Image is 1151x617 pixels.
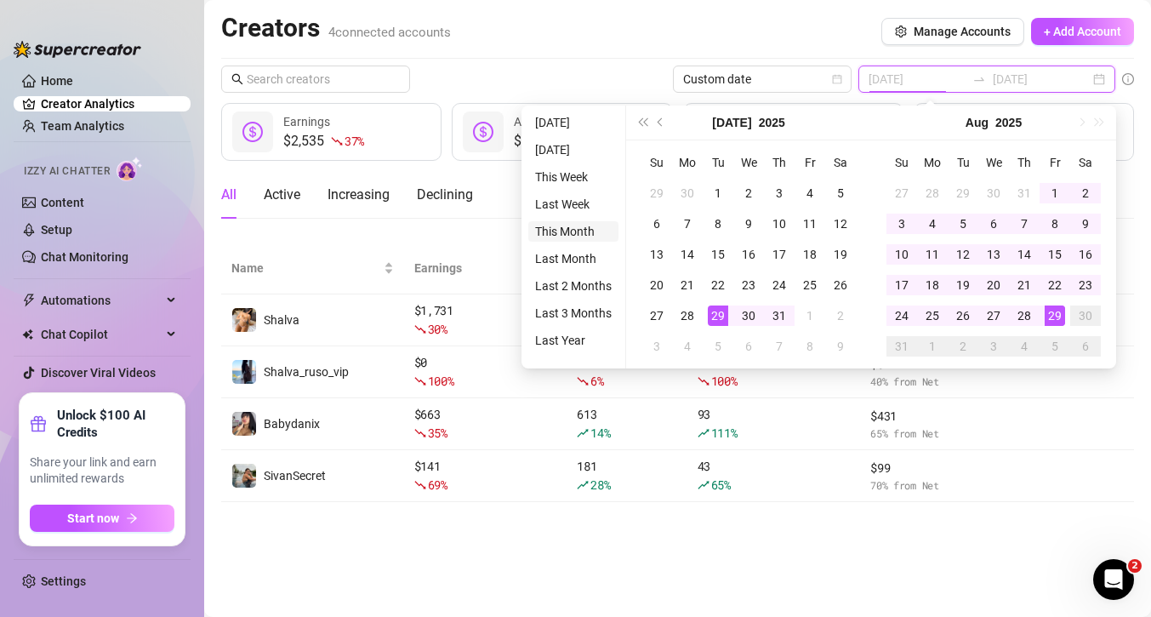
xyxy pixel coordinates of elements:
button: Choose a year [759,106,785,140]
button: Previous month (PageUp) [652,106,670,140]
div: 9 [1075,214,1096,234]
span: to [972,72,986,86]
button: Manage Accounts [881,18,1024,45]
td: 2025-07-02 [733,178,764,209]
img: Shalva [232,308,256,332]
th: Tu [948,147,978,178]
a: Discover Viral Videos [41,366,156,380]
div: 19 [953,275,973,295]
td: 2025-07-10 [764,209,795,239]
th: Su [886,147,917,178]
td: 2025-07-13 [641,239,672,270]
div: 27 [892,183,912,203]
td: 2025-08-31 [886,331,917,362]
div: 1 [922,336,943,357]
div: 24 [769,275,789,295]
td: 2025-07-28 [672,300,703,331]
li: This Month [528,221,618,242]
span: fall [331,135,343,147]
li: [DATE] [528,140,618,160]
div: 16 [738,244,759,265]
span: dollar-circle [242,122,263,142]
td: 2025-07-17 [764,239,795,270]
td: 2025-08-27 [978,300,1009,331]
div: 6 [738,336,759,357]
div: 29 [953,183,973,203]
td: 2025-08-09 [825,331,856,362]
div: 29 [708,306,728,326]
td: 2025-08-03 [641,331,672,362]
div: 23 [738,275,759,295]
iframe: Intercom live chat [1093,559,1134,600]
div: 7 [1014,214,1034,234]
div: 3 [769,183,789,203]
div: 27 [647,306,667,326]
span: Izzy AI Chatter [24,163,110,180]
span: fall [414,427,426,439]
li: [DATE] [528,112,618,133]
li: Last 3 Months [528,303,618,323]
li: Last Month [528,249,618,269]
th: Name [221,243,404,294]
td: 2025-08-13 [978,239,1009,270]
td: 2025-08-18 [917,270,948,300]
div: 8 [708,214,728,234]
span: fall [698,375,709,387]
input: Search creators [247,70,386,89]
span: 40 % from Net [870,374,987,390]
div: 15 [1045,244,1065,265]
td: 2025-07-25 [795,270,825,300]
div: 15 [708,244,728,265]
div: 2 [830,306,851,326]
a: Creator Analytics [41,90,177,117]
td: 2025-08-05 [703,331,733,362]
td: 2025-08-08 [795,331,825,362]
div: 2 [738,183,759,203]
div: 3 [983,336,1004,357]
div: 22 [708,275,728,295]
div: 30 [983,183,1004,203]
a: Settings [41,574,86,588]
div: 1 [708,183,728,203]
button: Last year (Control + left) [633,106,652,140]
td: 2025-09-04 [1009,331,1040,362]
td: 2025-07-04 [795,178,825,209]
div: 4 [800,183,820,203]
span: fall [414,323,426,335]
div: 93 [698,405,850,443]
div: 21 [1014,275,1034,295]
span: calendar [832,74,842,84]
div: 25 [922,306,943,326]
td: 2025-08-04 [672,331,703,362]
div: 28 [1014,306,1034,326]
td: 2025-07-18 [795,239,825,270]
th: Fr [1040,147,1070,178]
td: 2025-08-06 [978,209,1009,239]
div: 2 [953,336,973,357]
td: 2025-08-15 [1040,239,1070,270]
span: 69 % [428,477,447,493]
button: Choose a year [995,106,1022,140]
div: 11 [800,214,820,234]
td: 2025-08-09 [1070,209,1101,239]
div: 31 [892,336,912,357]
td: 2025-08-04 [917,209,948,239]
td: 2025-06-30 [672,178,703,209]
td: 2025-07-22 [703,270,733,300]
div: 29 [647,183,667,203]
img: Babydanix [232,412,256,436]
div: Active [264,185,300,205]
div: 19 [830,244,851,265]
span: rise [577,427,589,439]
span: Shalva [264,313,299,327]
td: 2025-07-07 [672,209,703,239]
td: 2025-07-09 [733,209,764,239]
div: 43 [698,457,850,494]
th: Th [1009,147,1040,178]
span: Earnings [283,115,330,129]
div: 23 [1075,275,1096,295]
span: 100 % [428,373,454,389]
td: 2025-09-02 [948,331,978,362]
div: 21 [677,275,698,295]
td: 2025-07-27 [886,178,917,209]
